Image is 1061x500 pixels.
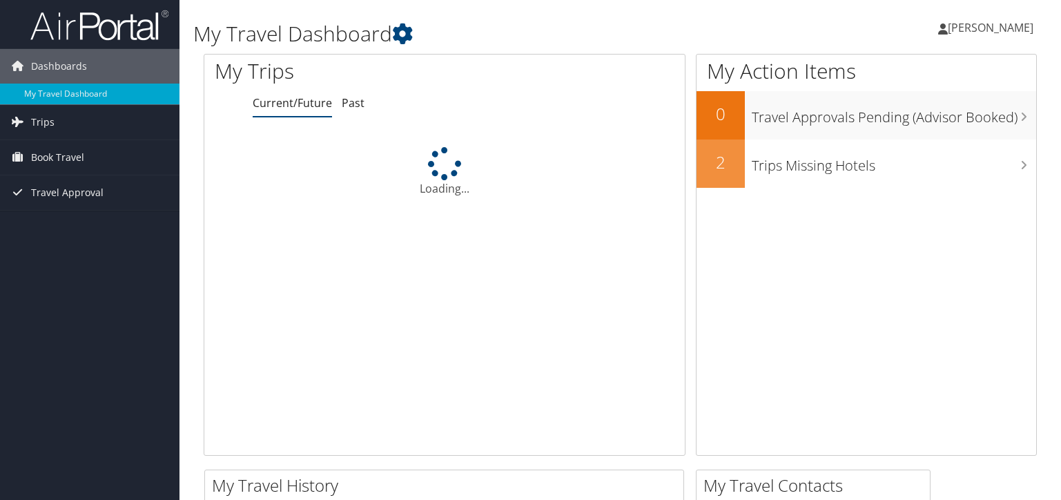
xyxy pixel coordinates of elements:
a: 0Travel Approvals Pending (Advisor Booked) [697,91,1036,140]
h2: 0 [697,102,745,126]
span: Book Travel [31,140,84,175]
span: Dashboards [31,49,87,84]
h2: 2 [697,151,745,174]
h1: My Action Items [697,57,1036,86]
h1: My Travel Dashboard [193,19,763,48]
h2: My Travel History [212,474,683,497]
span: Travel Approval [31,175,104,210]
span: [PERSON_NAME] [948,20,1033,35]
h2: My Travel Contacts [703,474,930,497]
a: Current/Future [253,95,332,110]
a: [PERSON_NAME] [938,7,1047,48]
a: 2Trips Missing Hotels [697,140,1036,188]
div: Loading... [204,147,685,197]
a: Past [342,95,364,110]
h1: My Trips [215,57,474,86]
h3: Travel Approvals Pending (Advisor Booked) [752,101,1036,127]
img: airportal-logo.png [30,9,168,41]
h3: Trips Missing Hotels [752,149,1036,175]
span: Trips [31,105,55,140]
